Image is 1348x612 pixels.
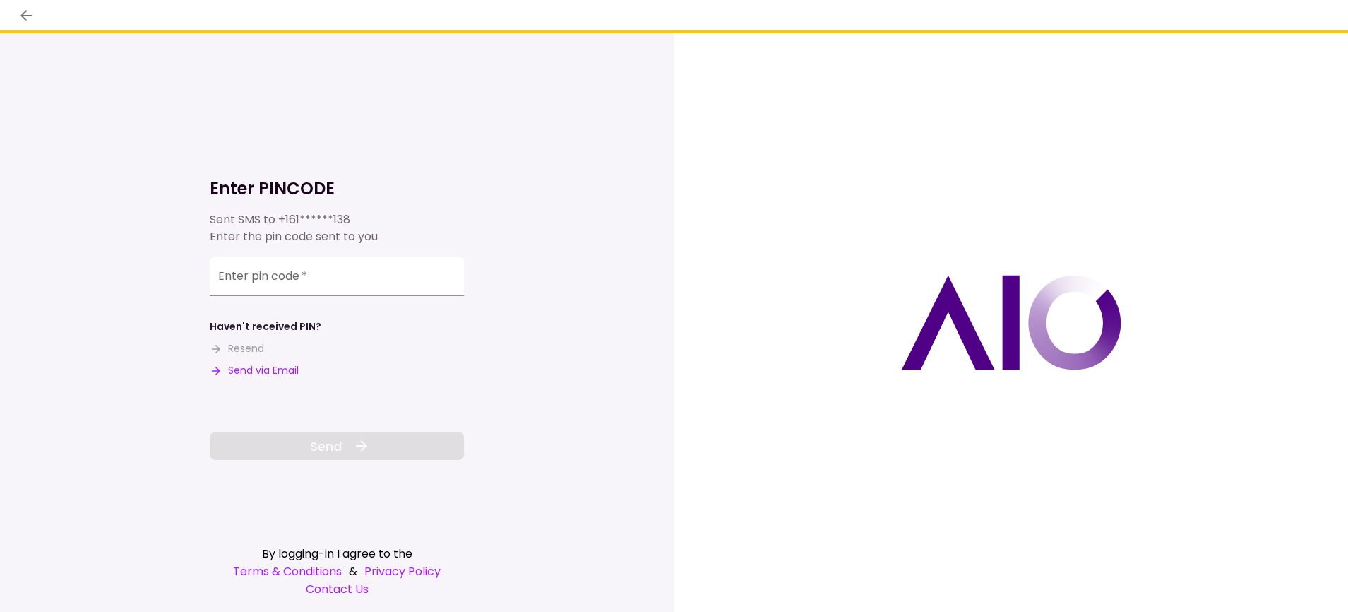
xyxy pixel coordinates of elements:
button: Send via Email [210,363,299,378]
h1: Enter PINCODE [210,177,464,200]
a: Terms & Conditions [233,563,342,580]
span: Send [310,437,342,456]
a: Privacy Policy [364,563,441,580]
button: back [14,4,38,28]
a: Contact Us [210,580,464,598]
img: AIO logo [901,275,1121,370]
button: Resend [210,341,264,356]
div: By logging-in I agree to the [210,545,464,563]
div: Haven't received PIN? [210,319,321,334]
div: & [210,563,464,580]
button: Send [210,432,464,460]
div: Sent SMS to Enter the pin code sent to you [210,211,464,245]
